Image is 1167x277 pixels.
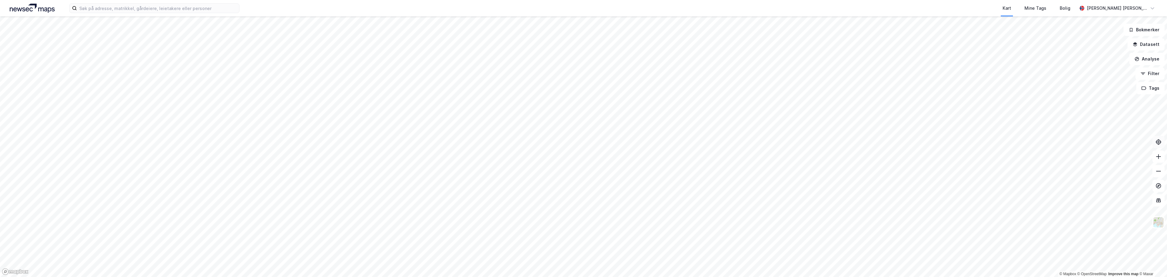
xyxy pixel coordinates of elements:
[1108,272,1138,276] a: Improve this map
[1136,82,1165,94] button: Tags
[1077,272,1107,276] a: OpenStreetMap
[1129,53,1165,65] button: Analyse
[1087,5,1148,12] div: [PERSON_NAME] [PERSON_NAME]
[10,4,55,13] img: logo.a4113a55bc3d86da70a041830d287a7e.svg
[1059,272,1076,276] a: Mapbox
[2,268,29,275] a: Mapbox homepage
[1137,248,1167,277] div: Kontrollprogram for chat
[1124,24,1165,36] button: Bokmerker
[1135,68,1165,80] button: Filter
[1127,38,1165,50] button: Datasett
[1060,5,1070,12] div: Bolig
[1024,5,1046,12] div: Mine Tags
[1153,216,1164,228] img: Z
[77,4,239,13] input: Søk på adresse, matrikkel, gårdeiere, leietakere eller personer
[1003,5,1011,12] div: Kart
[1137,248,1167,277] iframe: Chat Widget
